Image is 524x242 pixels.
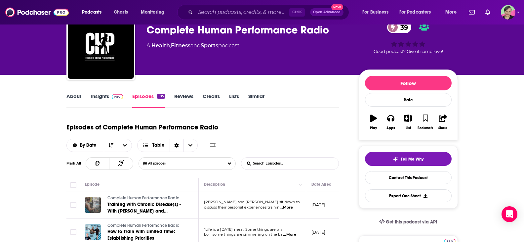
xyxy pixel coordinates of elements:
a: About [66,93,81,108]
img: tell me why sparkle [393,157,398,162]
span: Logged in as LizDVictoryBelt [501,5,515,20]
span: discuss their personal experiences trainin [204,205,279,210]
a: Reviews [174,93,193,108]
button: open menu [67,143,104,148]
h1: Episodes of Complete Human Performance Radio [66,123,218,131]
span: Toggle select row [70,229,76,235]
p: [DATE] [311,229,326,235]
a: InsightsPodchaser Pro [91,93,123,108]
button: Apps [382,110,399,134]
span: Good podcast? Give it some love! [374,49,443,54]
a: Contact This Podcast [365,171,452,184]
a: Similar [248,93,264,108]
a: Episodes185 [132,93,165,108]
div: Rate [365,93,452,107]
a: Fitness [171,42,190,49]
button: Choose List Listened [139,157,236,170]
div: A podcast [146,42,239,50]
button: List [399,110,417,134]
a: Complete Human Performance Radio [107,223,187,229]
span: ...More [280,205,293,210]
button: Open AdvancedNew [310,8,343,16]
img: Complete Human Performance Radio [68,13,134,79]
button: Column Actions [297,181,304,189]
a: Health [151,42,170,49]
button: Show profile menu [501,5,515,20]
img: Podchaser - Follow, Share and Rate Podcasts [5,6,69,19]
button: Choose View [137,139,198,152]
button: open menu [77,7,110,18]
div: Mark All [66,162,86,165]
span: Open Advanced [313,11,341,14]
div: Episode [85,180,100,188]
div: Search podcasts, credits, & more... [183,5,355,20]
span: All Episodes [148,162,179,166]
span: 39 [394,22,411,33]
div: Bookmark [418,126,433,130]
span: How to Train with Limited Time: Establishing Priorities [107,229,175,241]
span: Podcasts [82,8,101,17]
div: Description [204,180,225,188]
span: boil, some things are simmering on the ba [204,232,283,237]
h2: Choose List sort [66,139,132,152]
a: Lists [229,93,239,108]
span: Charts [114,8,128,17]
div: Play [370,126,377,130]
a: Training with Chronic Disease(s) - With [PERSON_NAME] and [PERSON_NAME] [107,201,187,215]
button: open menu [136,7,173,18]
button: Play [365,110,382,134]
span: More [445,8,457,17]
span: Complete Human Performance Radio [107,223,180,228]
a: 39 [387,22,411,33]
span: Monitoring [141,8,164,17]
span: By Date [80,143,99,148]
span: Get this podcast via API [386,219,437,225]
img: User Profile [501,5,515,20]
a: Charts [109,7,132,18]
div: Share [438,126,447,130]
span: Complete Human Performance Radio [107,196,180,200]
div: Apps [386,126,395,130]
span: [PERSON_NAME] and [PERSON_NAME] sit down to [204,200,300,204]
button: Bookmark [417,110,434,134]
span: New [331,4,343,10]
button: tell me why sparkleTell Me Why [365,152,452,166]
img: Podchaser Pro [112,94,123,99]
span: , [170,42,171,49]
p: [DATE] [311,202,326,208]
span: For Business [362,8,388,17]
a: Sports [201,42,218,49]
a: Get this podcast via API [374,214,443,230]
span: "Life is a [DATE] meal. Some things are on [204,227,282,232]
button: Share [434,110,451,134]
button: Sort Direction [104,139,118,152]
div: Open Intercom Messenger [502,206,517,222]
a: Complete Human Performance Radio [107,195,187,201]
button: open menu [441,7,465,18]
div: 185 [157,94,165,99]
input: Search podcasts, credits, & more... [195,7,289,18]
button: open menu [358,7,397,18]
span: Table [152,143,164,148]
div: Sort Direction [170,139,183,152]
span: Tell Me Why [401,157,423,162]
span: Toggle select row [70,202,76,208]
span: and [190,42,201,49]
a: How to Train with Limited Time: Establishing Priorities [107,228,187,242]
span: ...More [283,232,296,237]
a: Show notifications dropdown [466,7,477,18]
a: Credits [203,93,220,108]
a: Show notifications dropdown [483,7,493,18]
div: List [406,126,411,130]
button: open menu [118,139,132,152]
button: Export One-Sheet [365,189,452,202]
span: For Podcasters [399,8,431,17]
span: Training with Chronic Disease(s) - With [PERSON_NAME] and [PERSON_NAME] [107,202,181,220]
span: Ctrl K [289,8,305,17]
div: Date Aired [311,180,332,188]
button: Follow [365,76,452,90]
div: 39Good podcast? Give it some love! [359,17,458,58]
